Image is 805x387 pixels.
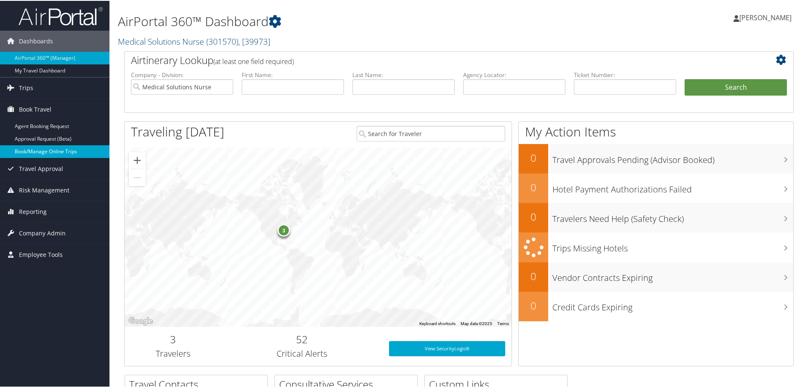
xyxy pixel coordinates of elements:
[519,122,793,140] h1: My Action Items
[733,4,800,29] a: [PERSON_NAME]
[519,232,793,262] a: Trips Missing Hotels
[463,70,565,78] label: Agency Locator:
[552,238,793,254] h3: Trips Missing Hotels
[519,268,548,283] h2: 0
[19,243,63,264] span: Employee Tools
[389,340,505,355] a: View SecurityLogic®
[552,149,793,165] h3: Travel Approvals Pending (Advisor Booked)
[519,150,548,164] h2: 0
[19,30,53,51] span: Dashboards
[19,98,51,119] span: Book Travel
[685,78,787,95] button: Search
[131,347,215,359] h3: Travelers
[19,5,103,25] img: airportal-logo.png
[127,315,155,326] img: Google
[129,151,146,168] button: Zoom in
[519,179,548,194] h2: 0
[131,70,233,78] label: Company - Division:
[19,200,47,222] span: Reporting
[242,70,344,78] label: First Name:
[519,209,548,223] h2: 0
[461,320,492,325] span: Map data ©2025
[131,122,224,140] h1: Traveling [DATE]
[238,35,270,46] span: , [ 39973 ]
[519,202,793,232] a: 0Travelers Need Help (Safety Check)
[19,222,66,243] span: Company Admin
[19,157,63,179] span: Travel Approval
[131,52,731,67] h2: Airtinerary Lookup
[552,179,793,195] h3: Hotel Payment Authorizations Failed
[228,347,376,359] h3: Critical Alerts
[519,298,548,312] h2: 0
[352,70,455,78] label: Last Name:
[357,125,505,141] input: Search for Traveler
[519,173,793,202] a: 0Hotel Payment Authorizations Failed
[497,320,509,325] a: Terms
[129,168,146,185] button: Zoom out
[277,223,290,236] div: 3
[519,262,793,291] a: 0Vendor Contracts Expiring
[206,35,238,46] span: ( 301570 )
[552,267,793,283] h3: Vendor Contracts Expiring
[574,70,676,78] label: Ticket Number:
[127,315,155,326] a: Open this area in Google Maps (opens a new window)
[552,208,793,224] h3: Travelers Need Help (Safety Check)
[118,12,573,29] h1: AirPortal 360™ Dashboard
[739,12,792,21] span: [PERSON_NAME]
[19,77,33,98] span: Trips
[552,296,793,312] h3: Credit Cards Expiring
[131,331,215,346] h2: 3
[118,35,270,46] a: Medical Solutions Nurse
[419,320,456,326] button: Keyboard shortcuts
[213,56,294,65] span: (at least one field required)
[228,331,376,346] h2: 52
[19,179,69,200] span: Risk Management
[519,291,793,320] a: 0Credit Cards Expiring
[519,143,793,173] a: 0Travel Approvals Pending (Advisor Booked)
